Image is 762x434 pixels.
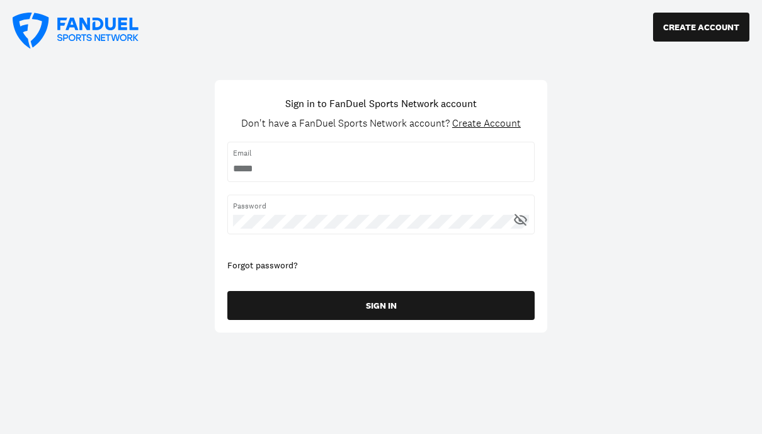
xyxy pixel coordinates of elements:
button: CREATE ACCOUNT [653,13,749,42]
span: Create Account [452,117,521,130]
button: SIGN IN [227,291,535,320]
span: Email [233,147,529,159]
div: Forgot password? [227,260,535,272]
span: Password [233,200,529,212]
div: Don't have a FanDuel Sports Network account? [241,117,521,129]
h1: Sign in to FanDuel Sports Network account [285,96,477,111]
